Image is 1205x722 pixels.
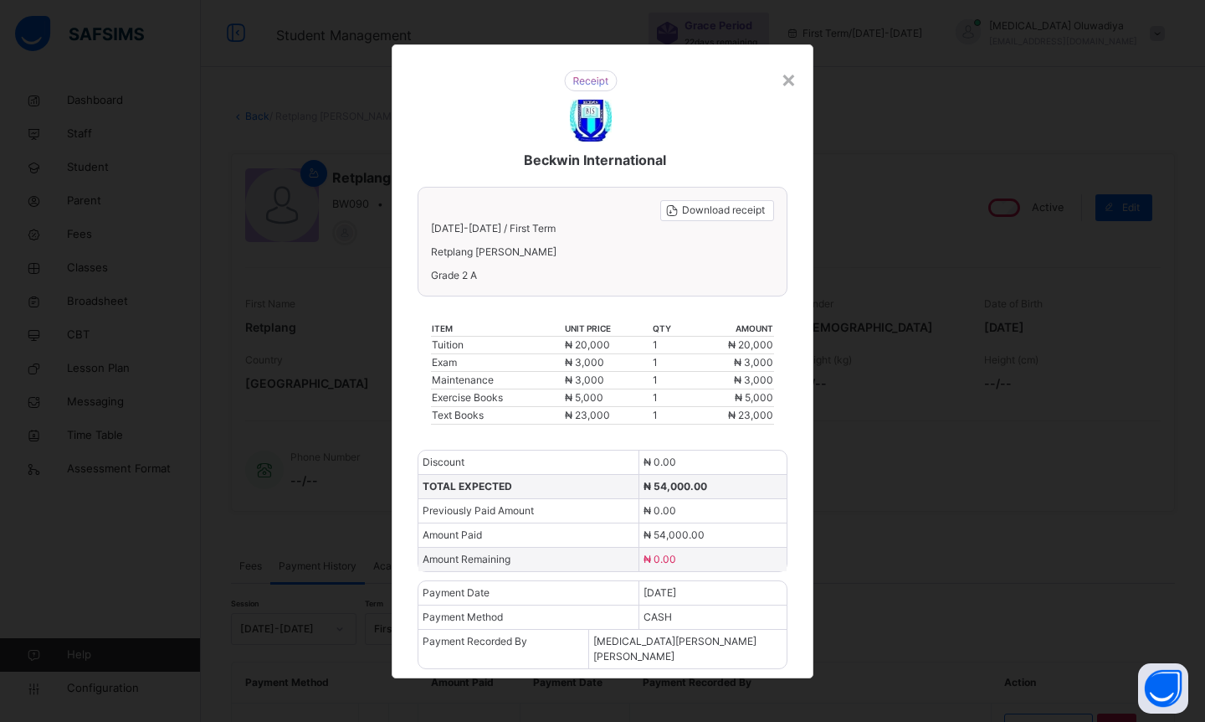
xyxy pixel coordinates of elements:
span: Payment Date [423,586,490,599]
div: Exercise Books [432,390,563,405]
span: Beckwin International [524,150,666,170]
span: ₦ 54,000.00 [644,529,705,541]
img: receipt.26f346b57495a98c98ef9b0bc63aa4d8.svg [564,70,618,91]
span: Grade 2 A [431,268,774,283]
th: unit price [564,322,651,337]
span: Previously Paid Amount [423,504,534,517]
span: ₦ 54,000.00 [644,480,707,493]
span: ₦ 0.00 [644,504,676,517]
div: × [781,61,797,96]
span: Amount Paid [423,529,482,541]
span: CASH [644,611,672,623]
td: 1 [652,371,689,389]
th: qty [652,322,689,337]
td: 1 [652,353,689,371]
td: 1 [652,336,689,353]
div: Tuition [432,338,563,353]
span: ₦ 5,000 [565,391,603,404]
span: Download receipt [682,203,765,218]
button: Open asap [1138,663,1188,714]
span: ₦ 3,000 [565,356,604,369]
span: ₦ 5,000 [735,391,773,404]
span: ₦ 0.00 [644,553,676,565]
span: [MEDICAL_DATA][PERSON_NAME] [PERSON_NAME] [593,635,756,663]
span: ₦ 23,000 [728,409,773,421]
th: amount [688,322,773,337]
span: Retplang [PERSON_NAME] [431,245,774,260]
span: ₦ 23,000 [565,409,610,421]
td: 1 [652,406,689,424]
span: Discount [423,456,464,468]
span: Payment Method [423,611,503,623]
div: Text Books [432,408,563,423]
span: [DATE] [644,586,676,599]
div: Maintenance [432,373,563,388]
div: Exam [432,355,563,370]
span: ₦ 0.00 [644,456,676,468]
span: Amount Remaining [423,553,510,565]
td: 1 [652,389,689,406]
span: ₦ 20,000 [565,338,610,351]
span: Payment Recorded By [423,635,527,647]
span: [DATE]-[DATE] / First Term [431,222,556,235]
span: ₦ 3,000 [565,374,604,386]
span: ₦ 3,000 [734,356,773,369]
span: TOTAL EXPECTED [423,480,512,493]
span: ₦ 3,000 [734,374,773,386]
img: Beckwin International [570,100,612,142]
span: ₦ 20,000 [728,338,773,351]
th: item [431,322,564,337]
